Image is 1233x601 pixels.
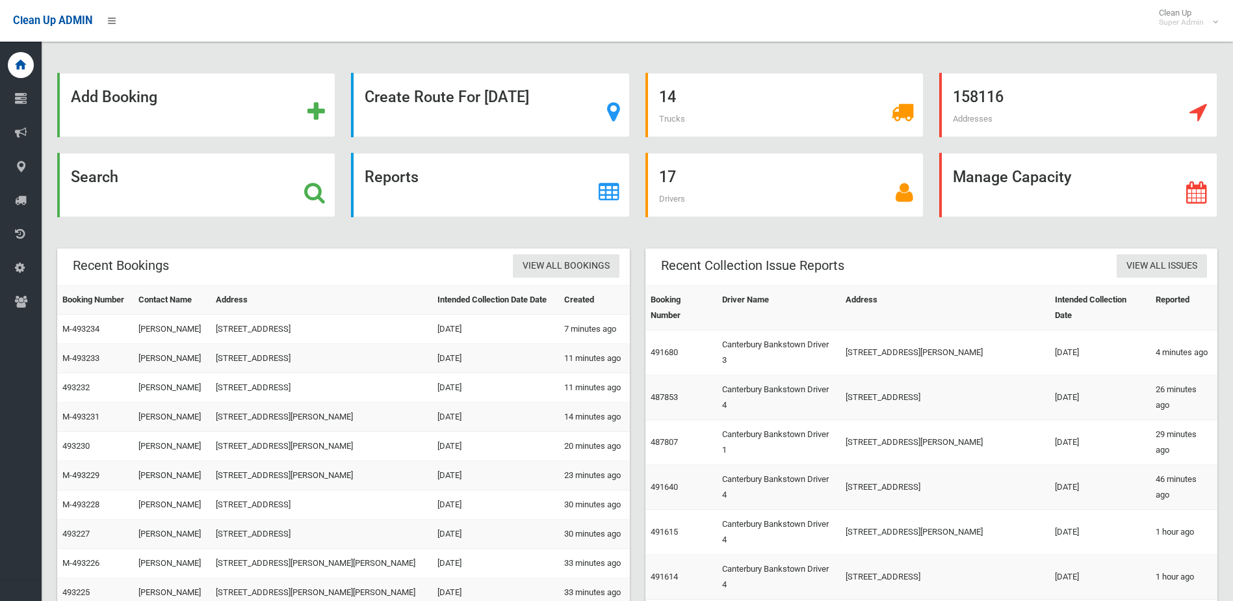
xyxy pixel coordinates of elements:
td: [DATE] [1050,375,1150,420]
td: [PERSON_NAME] [133,315,210,344]
td: 29 minutes ago [1150,420,1217,465]
a: Search [57,153,335,217]
td: 30 minutes ago [559,520,630,549]
td: 26 minutes ago [1150,375,1217,420]
td: [DATE] [432,432,558,461]
strong: 14 [659,88,676,106]
td: 46 minutes ago [1150,465,1217,510]
a: M-493229 [62,470,99,480]
header: Recent Collection Issue Reports [645,253,860,278]
a: 493225 [62,587,90,597]
td: 14 minutes ago [559,403,630,432]
a: 487807 [651,437,678,447]
th: Booking Number [57,286,133,315]
th: Driver Name [717,286,840,330]
td: [PERSON_NAME] [133,403,210,432]
th: Address [840,286,1050,330]
th: Address [211,286,432,315]
td: [STREET_ADDRESS][PERSON_NAME] [840,420,1050,465]
td: 11 minutes ago [559,344,630,373]
td: [DATE] [1050,510,1150,555]
td: [STREET_ADDRESS] [211,344,432,373]
a: View All Bookings [513,254,619,278]
td: Canterbury Bankstown Driver 4 [717,510,840,555]
td: 7 minutes ago [559,315,630,344]
th: Intended Collection Date Date [432,286,558,315]
td: [STREET_ADDRESS] [211,490,432,520]
a: 487853 [651,392,678,402]
td: Canterbury Bankstown Driver 4 [717,465,840,510]
td: [DATE] [432,315,558,344]
td: Canterbury Bankstown Driver 3 [717,330,840,375]
a: M-493233 [62,353,99,363]
td: [STREET_ADDRESS][PERSON_NAME] [211,432,432,461]
td: [STREET_ADDRESS][PERSON_NAME] [840,330,1050,375]
td: [DATE] [432,490,558,520]
td: 33 minutes ago [559,549,630,578]
td: [STREET_ADDRESS] [840,465,1050,510]
header: Recent Bookings [57,253,185,278]
td: [DATE] [432,549,558,578]
th: Created [559,286,630,315]
span: Clean Up [1152,8,1217,27]
strong: Search [71,168,118,186]
td: [PERSON_NAME] [133,490,210,520]
td: 20 minutes ago [559,432,630,461]
td: [STREET_ADDRESS] [840,375,1050,420]
a: 493230 [62,441,90,451]
strong: Reports [365,168,419,186]
span: Trucks [659,114,685,124]
td: [DATE] [432,461,558,490]
td: [STREET_ADDRESS] [211,520,432,549]
a: 491680 [651,347,678,357]
th: Intended Collection Date [1050,286,1150,330]
td: [PERSON_NAME] [133,520,210,549]
td: [DATE] [1050,465,1150,510]
span: Drivers [659,194,685,204]
td: [PERSON_NAME] [133,373,210,403]
td: [STREET_ADDRESS] [211,315,432,344]
td: [DATE] [432,520,558,549]
td: 4 minutes ago [1150,330,1217,375]
a: 14 Trucks [645,73,924,137]
th: Booking Number [645,286,718,330]
th: Contact Name [133,286,210,315]
a: View All Issues [1117,254,1207,278]
td: [STREET_ADDRESS][PERSON_NAME][PERSON_NAME] [211,549,432,578]
td: [DATE] [432,373,558,403]
a: M-493234 [62,324,99,334]
td: [DATE] [1050,555,1150,600]
td: [DATE] [432,344,558,373]
a: M-493226 [62,558,99,568]
td: Canterbury Bankstown Driver 1 [717,420,840,465]
a: M-493231 [62,412,99,421]
a: 491640 [651,482,678,492]
a: 158116 Addresses [939,73,1217,137]
strong: Manage Capacity [953,168,1071,186]
td: [STREET_ADDRESS][PERSON_NAME] [840,510,1050,555]
strong: 158116 [953,88,1004,106]
td: Canterbury Bankstown Driver 4 [717,555,840,600]
td: [STREET_ADDRESS] [840,555,1050,600]
strong: Create Route For [DATE] [365,88,529,106]
a: 493227 [62,529,90,539]
td: [STREET_ADDRESS][PERSON_NAME] [211,461,432,490]
td: 1 hour ago [1150,555,1217,600]
td: [PERSON_NAME] [133,432,210,461]
td: [DATE] [1050,330,1150,375]
strong: 17 [659,168,676,186]
a: 491614 [651,572,678,581]
td: [PERSON_NAME] [133,549,210,578]
td: [DATE] [432,403,558,432]
small: Super Admin [1159,18,1204,27]
span: Addresses [953,114,993,124]
td: [DATE] [1050,420,1150,465]
a: 17 Drivers [645,153,924,217]
td: [PERSON_NAME] [133,461,210,490]
a: M-493228 [62,500,99,509]
td: Canterbury Bankstown Driver 4 [717,375,840,420]
td: [STREET_ADDRESS][PERSON_NAME] [211,403,432,432]
td: [PERSON_NAME] [133,344,210,373]
a: Create Route For [DATE] [351,73,629,137]
a: Manage Capacity [939,153,1217,217]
